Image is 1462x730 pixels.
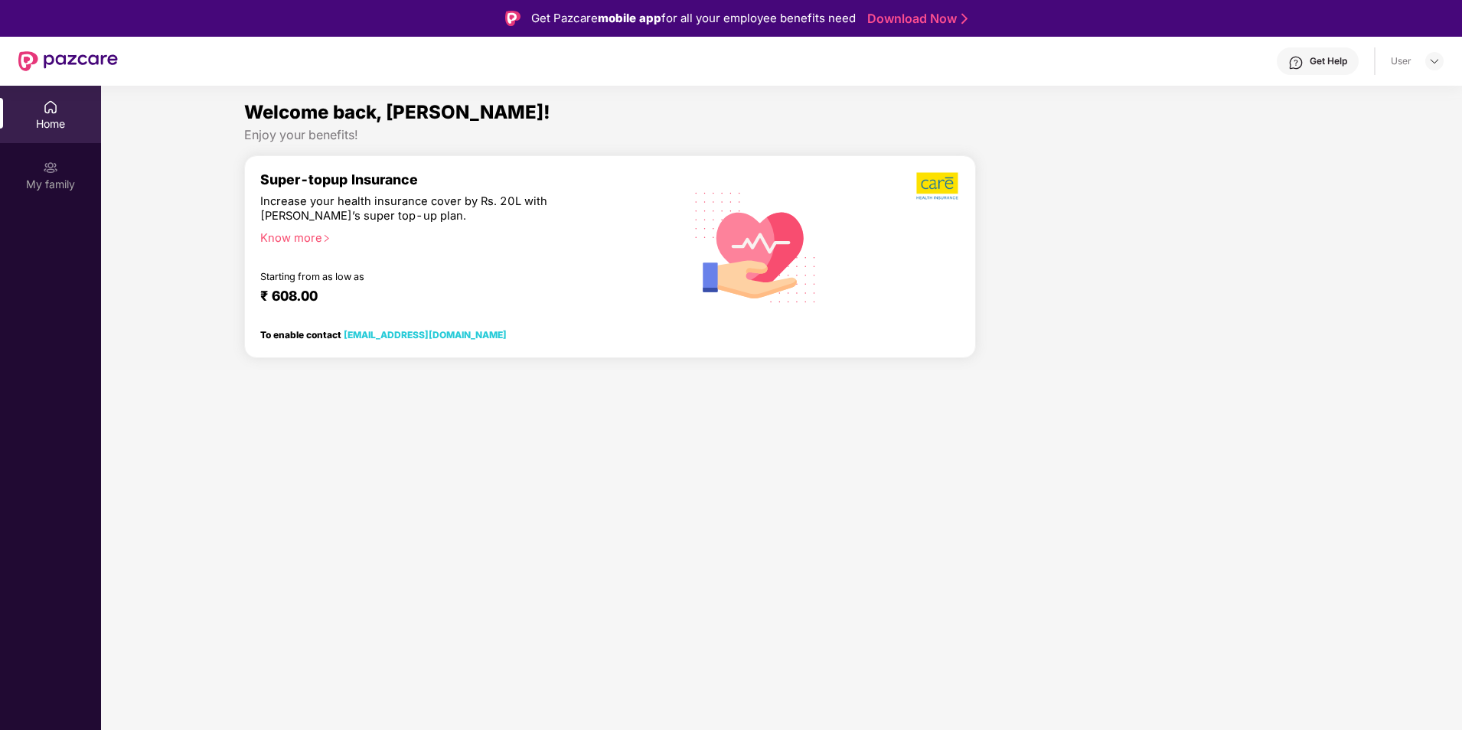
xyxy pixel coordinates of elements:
[260,329,507,340] div: To enable contact
[43,99,58,115] img: svg+xml;base64,PHN2ZyBpZD0iSG9tZSIgeG1sbnM9Imh0dHA6Ly93d3cudzMub3JnLzIwMDAvc3ZnIiB3aWR0aD0iMjAiIG...
[260,288,653,306] div: ₹ 608.00
[244,127,1319,143] div: Enjoy your benefits!
[260,231,659,242] div: Know more
[260,271,603,282] div: Starting from as low as
[1288,55,1304,70] img: svg+xml;base64,PHN2ZyBpZD0iSGVscC0zMngzMiIgeG1sbnM9Imh0dHA6Ly93d3cudzMub3JnLzIwMDAvc3ZnIiB3aWR0aD...
[505,11,521,26] img: Logo
[344,329,507,341] a: [EMAIL_ADDRESS][DOMAIN_NAME]
[260,194,602,224] div: Increase your health insurance cover by Rs. 20L with [PERSON_NAME]’s super top-up plan.
[43,160,58,175] img: svg+xml;base64,PHN2ZyB3aWR0aD0iMjAiIGhlaWdodD0iMjAiIHZpZXdCb3g9IjAgMCAyMCAyMCIgZmlsbD0ibm9uZSIgeG...
[260,171,668,187] div: Super-topup Insurance
[598,11,661,25] strong: mobile app
[1310,55,1347,67] div: Get Help
[916,171,960,200] img: b5dec4f62d2307b9de63beb79f102df3.png
[867,11,963,27] a: Download Now
[244,101,550,123] span: Welcome back, [PERSON_NAME]!
[683,172,829,321] img: svg+xml;base64,PHN2ZyB4bWxucz0iaHR0cDovL3d3dy53My5vcmcvMjAwMC9zdmciIHhtbG5zOnhsaW5rPSJodHRwOi8vd3...
[322,234,331,243] span: right
[531,9,856,28] div: Get Pazcare for all your employee benefits need
[18,51,118,71] img: New Pazcare Logo
[961,11,968,27] img: Stroke
[1391,55,1411,67] div: User
[1428,55,1441,67] img: svg+xml;base64,PHN2ZyBpZD0iRHJvcGRvd24tMzJ4MzIiIHhtbG5zPSJodHRwOi8vd3d3LnczLm9yZy8yMDAwL3N2ZyIgd2...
